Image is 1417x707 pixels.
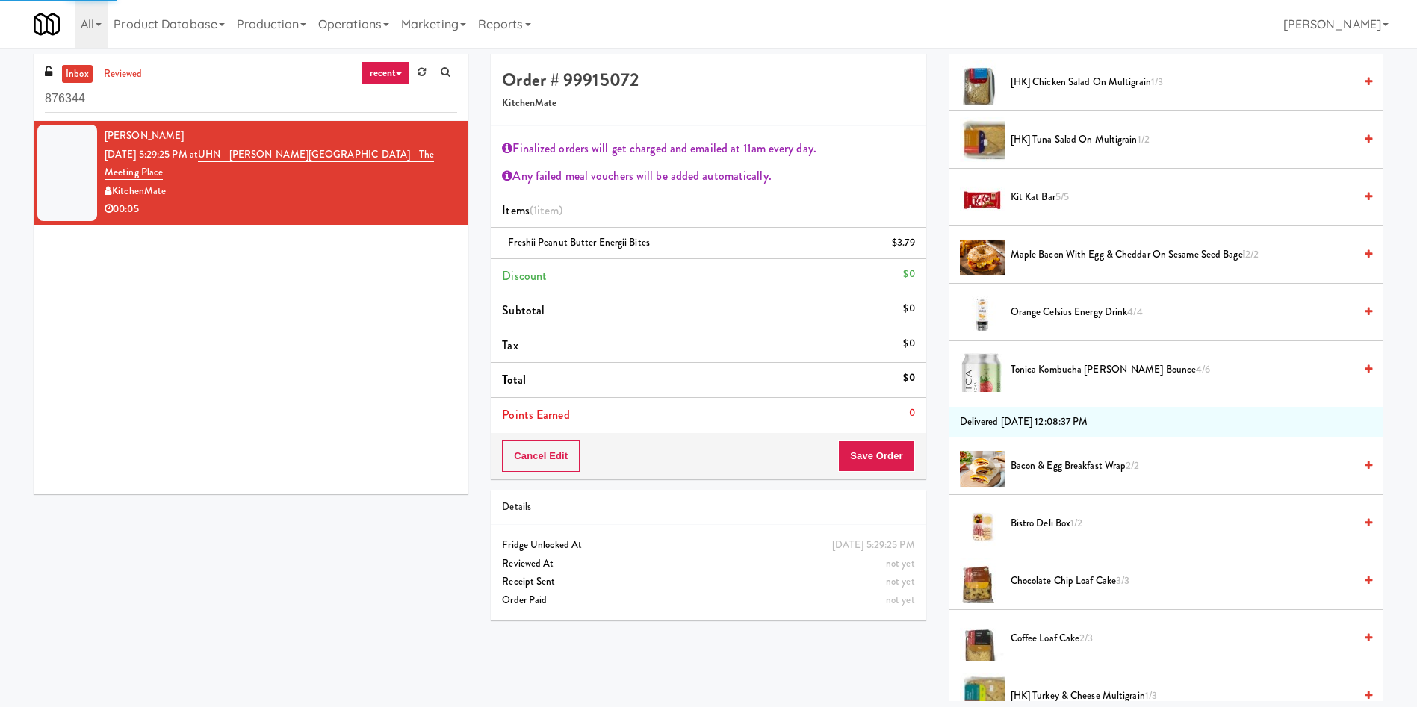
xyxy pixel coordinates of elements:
[502,70,914,90] h4: Order # 99915072
[62,65,93,84] a: inbox
[1005,514,1372,533] div: Bistro Deli Box1/2
[892,234,915,252] div: $3.79
[502,165,914,187] div: Any failed meal vouchers will be added automatically.
[1145,688,1157,703] span: 1/3
[1138,132,1150,146] span: 1/2
[105,147,434,181] a: UHN - [PERSON_NAME][GEOGRAPHIC_DATA] - The Meeting Place
[1005,131,1372,149] div: [HK] Tuna Salad on Multigrain1/2
[45,85,457,113] input: Search vision orders
[1245,247,1259,261] span: 2/2
[502,202,562,219] span: Items
[34,11,60,37] img: Micromart
[100,65,146,84] a: reviewed
[1011,572,1354,591] span: Chocolate Chip Loaf Cake
[886,593,915,607] span: not yet
[105,182,457,201] div: KitchenMate
[886,556,915,570] span: not yet
[1005,188,1372,207] div: Kit Kat Bar5/5
[903,265,914,284] div: $0
[1005,246,1372,264] div: Maple Bacon with Egg & Cheddar on Sesame Seed Bagel2/2
[502,536,914,555] div: Fridge Unlocked At
[502,555,914,573] div: Reviewed At
[903,299,914,318] div: $0
[1005,572,1372,591] div: Chocolate Chip Loaf Cake3/3
[1116,573,1129,588] span: 3/3
[1005,361,1372,379] div: Tonica Kombucha [PERSON_NAME] Bounce4/6
[838,440,914,472] button: Save Order
[502,267,547,284] span: Discount
[502,573,914,591] div: Receipt Sent
[1011,514,1354,533] span: Bistro Deli Box
[502,406,569,423] span: Points Earned
[832,536,915,555] div: [DATE] 5:29:25 PM
[1011,188,1354,207] span: Kit Kat Bar
[903,334,914,353] div: $0
[1011,303,1354,322] span: Orange Celsius Energy Drink
[362,61,411,85] a: recent
[1196,362,1210,376] span: 4/6
[502,591,914,610] div: Order Paid
[1005,687,1372,706] div: [HK] Turkey & Cheese Multigrain1/3
[909,404,915,423] div: 0
[1005,457,1372,476] div: Bacon & Egg Breakfast Wrap2/2
[1151,75,1163,89] span: 1/3
[1011,629,1354,648] span: Coffee Loaf Cake
[1005,629,1372,648] div: Coffee Loaf Cake2/3
[34,121,468,225] li: [PERSON_NAME][DATE] 5:29:25 PM atUHN - [PERSON_NAME][GEOGRAPHIC_DATA] - The Meeting PlaceKitchenM...
[903,369,914,387] div: $0
[1055,190,1069,204] span: 5/5
[502,98,914,109] h5: KitchenMate
[530,202,563,219] span: (1 )
[1127,305,1142,319] span: 4/4
[105,147,198,161] span: [DATE] 5:29:25 PM at
[502,498,914,517] div: Details
[105,128,184,143] a: [PERSON_NAME]
[105,200,457,219] div: 00:05
[1005,303,1372,322] div: Orange Celsius Energy Drink4/4
[1011,73,1354,92] span: [HK] Chicken Salad on Multigrain
[1126,458,1139,473] span: 2/2
[508,235,650,249] span: Freshii Peanut Butter Energii Bites
[537,202,559,219] ng-pluralize: item
[1005,73,1372,92] div: [HK] Chicken Salad on Multigrain1/3
[949,407,1383,438] li: Delivered [DATE] 12:08:37 PM
[1011,687,1354,706] span: [HK] Turkey & Cheese Multigrain
[502,337,518,354] span: Tax
[502,302,545,319] span: Subtotal
[502,440,580,472] button: Cancel Edit
[1079,631,1093,645] span: 2/3
[1011,361,1354,379] span: Tonica Kombucha [PERSON_NAME] Bounce
[1011,246,1354,264] span: Maple Bacon with Egg & Cheddar on Sesame Seed Bagel
[502,137,914,160] div: Finalized orders will get charged and emailed at 11am every day.
[502,371,526,388] span: Total
[1011,131,1354,149] span: [HK] Tuna Salad on Multigrain
[886,574,915,588] span: not yet
[1011,457,1354,476] span: Bacon & Egg Breakfast Wrap
[1070,516,1082,530] span: 1/2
